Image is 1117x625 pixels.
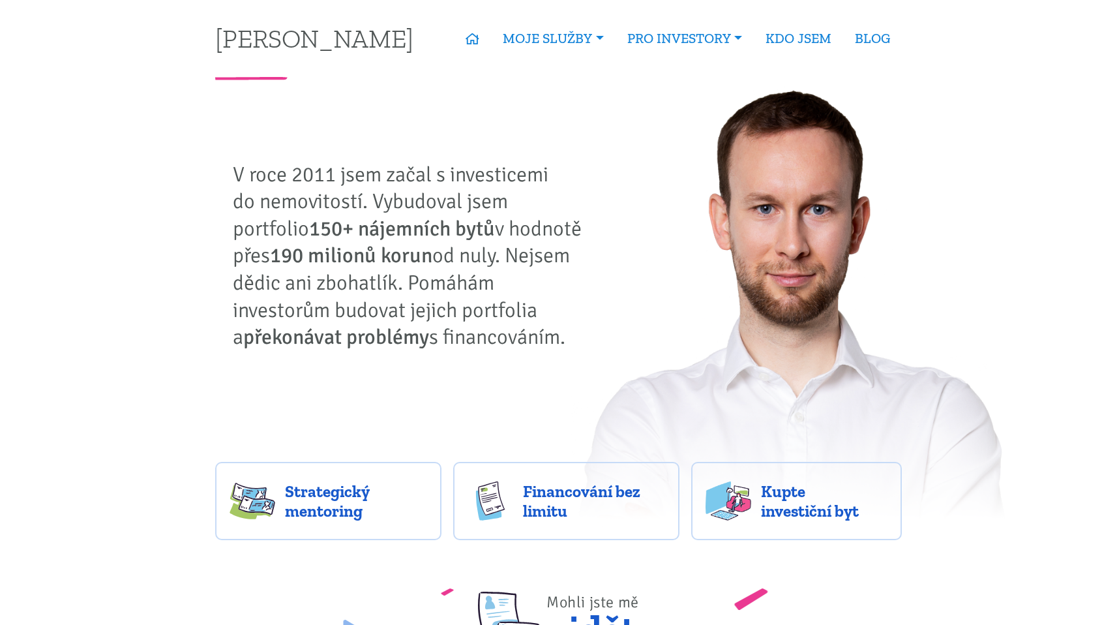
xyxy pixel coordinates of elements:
[843,23,902,53] a: BLOG
[215,462,441,540] a: Strategický mentoring
[468,481,513,521] img: finance
[270,243,432,268] strong: 190 milionů korun
[706,481,751,521] img: flats
[754,23,843,53] a: KDO JSEM
[523,481,665,521] span: Financování bez limitu
[230,481,275,521] img: strategy
[285,481,427,521] span: Strategický mentoring
[616,23,754,53] a: PRO INVESTORY
[691,462,902,540] a: Kupte investiční byt
[215,25,413,51] a: [PERSON_NAME]
[233,161,591,351] p: V roce 2011 jsem začal s investicemi do nemovitostí. Vybudoval jsem portfolio v hodnotě přes od n...
[309,216,495,241] strong: 150+ nájemních bytů
[761,481,887,521] span: Kupte investiční byt
[546,592,639,612] span: Mohli jste mě
[491,23,615,53] a: MOJE SLUŽBY
[243,324,429,350] strong: překonávat problémy
[453,462,679,540] a: Financování bez limitu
